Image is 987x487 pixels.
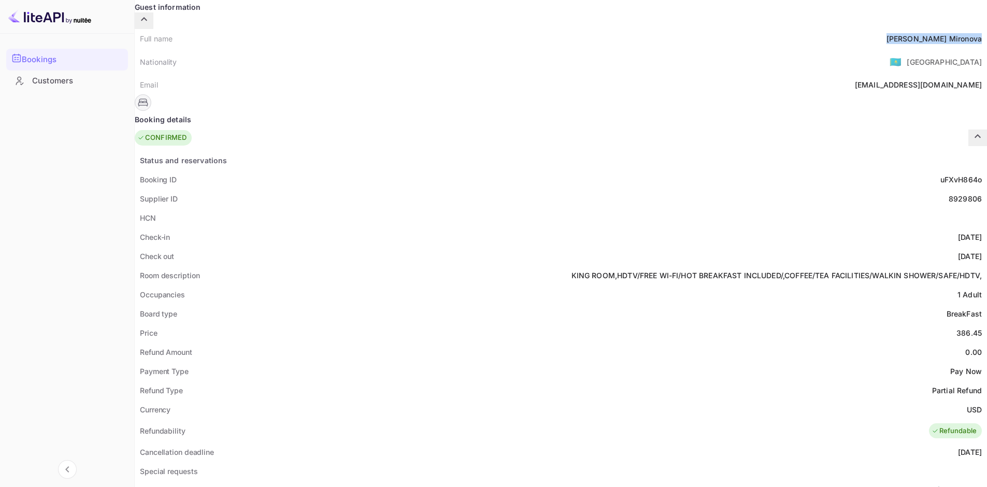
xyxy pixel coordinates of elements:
[140,467,197,476] ya-tr-span: Special requests
[140,233,170,241] ya-tr-span: Check-in
[22,54,56,66] ya-tr-span: Bookings
[947,309,982,318] ya-tr-span: BreakFast
[907,58,982,66] ya-tr-span: [GEOGRAPHIC_DATA]
[140,252,174,261] ya-tr-span: Check out
[140,309,177,318] ya-tr-span: Board type
[8,8,91,25] img: LiteAPI logo
[958,251,982,262] div: [DATE]
[140,175,177,184] ya-tr-span: Booking ID
[949,193,982,204] div: 8929806
[140,213,156,222] ya-tr-span: HCN
[6,71,128,91] div: Customers
[932,386,982,395] ya-tr-span: Partial Refund
[140,367,189,376] ya-tr-span: Payment Type
[890,52,902,71] span: United States
[6,49,128,70] div: Bookings
[886,34,947,43] ya-tr-span: [PERSON_NAME]
[6,71,128,90] a: Customers
[58,460,77,479] button: Collapse navigation
[140,386,183,395] ya-tr-span: Refund Type
[32,75,73,87] ya-tr-span: Customers
[140,328,158,337] ya-tr-span: Price
[140,80,158,89] ya-tr-span: Email
[140,34,173,43] ya-tr-span: Full name
[958,447,982,457] div: [DATE]
[967,405,982,414] ya-tr-span: USD
[140,426,185,435] ya-tr-span: Refundability
[140,271,199,280] ya-tr-span: Room description
[890,56,902,67] ya-tr-span: 🇰🇿
[135,114,191,125] ya-tr-span: Booking details
[949,34,982,43] ya-tr-span: Mironova
[939,426,977,436] ya-tr-span: Refundable
[965,347,982,357] div: 0.00
[6,49,128,69] a: Bookings
[940,175,982,184] ya-tr-span: uFXvH864o
[140,58,177,66] ya-tr-span: Nationality
[135,2,201,12] ya-tr-span: Guest information
[145,133,187,143] ya-tr-span: CONFIRMED
[140,156,227,165] ya-tr-span: Status and reservations
[571,271,982,280] ya-tr-span: KING ROOM,HDTV/FREE WI-FI/HOT BREAKFAST INCLUDED/,COFFEE/TEA FACILITIES/WALKIN SHOWER/SAFE/HDTV,
[950,367,982,376] ya-tr-span: Pay Now
[140,448,214,456] ya-tr-span: Cancellation deadline
[957,290,982,299] ya-tr-span: 1 Adult
[958,232,982,242] div: [DATE]
[140,290,185,299] ya-tr-span: Occupancies
[140,405,170,414] ya-tr-span: Currency
[956,327,982,338] div: 386.45
[855,80,982,89] ya-tr-span: [EMAIL_ADDRESS][DOMAIN_NAME]
[140,348,192,356] ya-tr-span: Refund Amount
[140,194,178,203] ya-tr-span: Supplier ID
